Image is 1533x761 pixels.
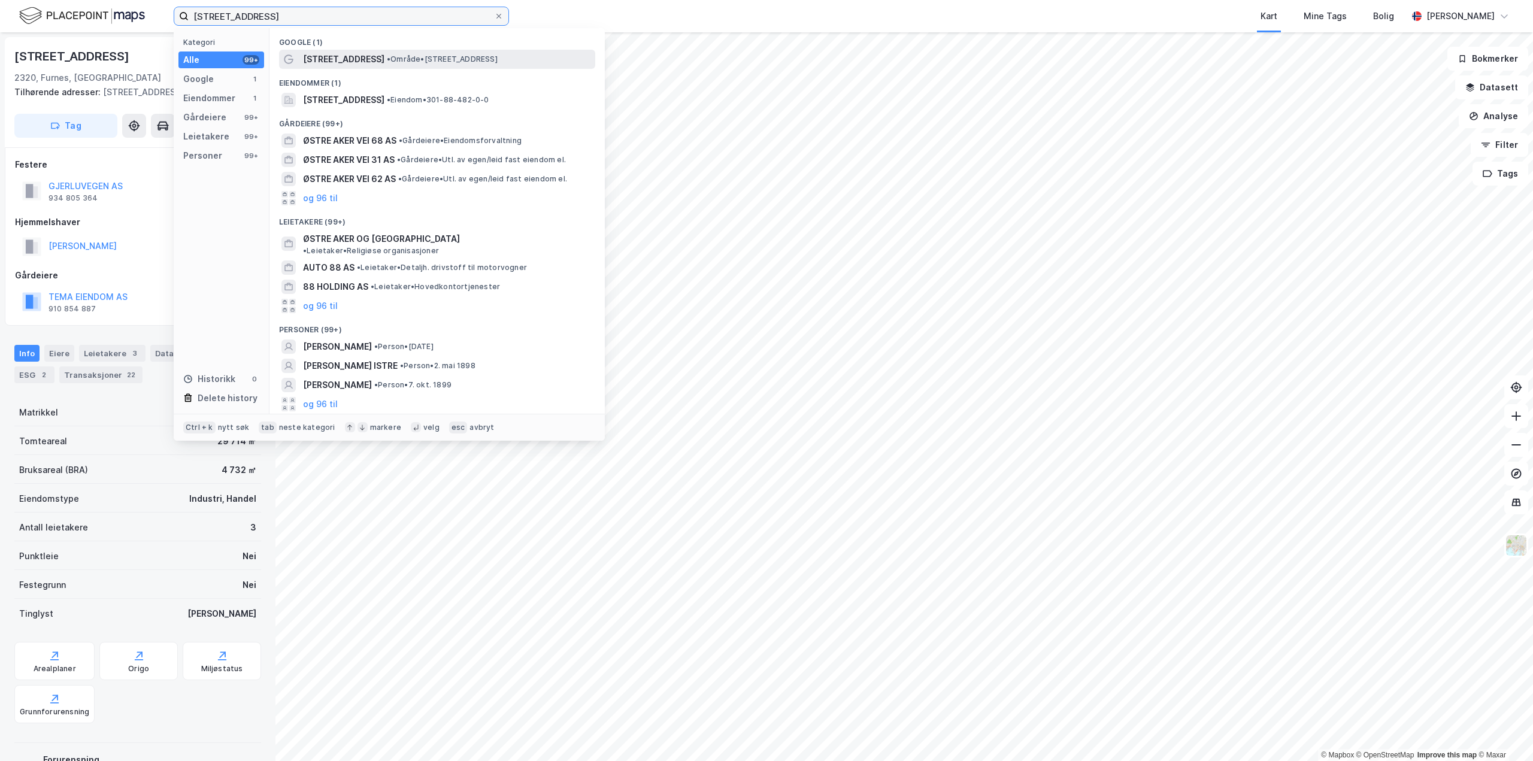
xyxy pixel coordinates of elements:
div: Info [14,345,40,362]
span: [PERSON_NAME] [303,378,372,392]
div: Leietakere (99+) [269,208,605,229]
div: Nei [243,578,256,592]
span: [STREET_ADDRESS] [303,52,384,66]
button: og 96 til [303,397,338,411]
div: Ctrl + k [183,422,216,433]
div: Historikk [183,372,235,386]
span: [PERSON_NAME] ISTRE [303,359,398,373]
div: Delete history [198,391,257,405]
div: 2320, Furnes, [GEOGRAPHIC_DATA] [14,71,161,85]
span: • [374,380,378,389]
span: • [303,246,307,255]
div: tab [259,422,277,433]
div: Personer [183,148,222,163]
span: ØSTRE AKER VEI 31 AS [303,153,395,167]
div: [STREET_ADDRESS] [14,85,252,99]
span: Eiendom • 301-88-482-0-0 [387,95,489,105]
div: Kategori [183,38,264,47]
div: Gårdeiere [15,268,260,283]
div: Festegrunn [19,578,66,592]
div: 22 [125,369,138,381]
div: velg [423,423,440,432]
span: ØSTRE AKER OG [GEOGRAPHIC_DATA] [303,232,460,246]
span: Person • 2. mai 1898 [400,361,475,371]
div: Antall leietakere [19,520,88,535]
input: Søk på adresse, matrikkel, gårdeiere, leietakere eller personer [189,7,494,25]
div: 29 714 ㎡ [217,434,256,448]
div: 1 [250,93,259,103]
span: • [399,136,402,145]
img: Z [1505,534,1528,557]
div: Nei [243,549,256,563]
div: Origo [128,664,149,674]
span: • [400,361,404,370]
span: Område • [STREET_ADDRESS] [387,54,498,64]
a: Improve this map [1417,751,1477,759]
span: • [398,174,402,183]
span: Leietaker • Religiøse organisasjoner [303,246,439,256]
div: Google (1) [269,28,605,50]
div: Bolig [1373,9,1394,23]
span: ØSTRE AKER VEI 68 AS [303,134,396,148]
div: 0 [250,374,259,384]
div: 2 [38,369,50,381]
div: Gårdeiere (99+) [269,110,605,131]
div: Arealplaner [34,664,76,674]
span: • [374,342,378,351]
iframe: Chat Widget [1473,704,1533,761]
div: Grunnforurensning [20,707,89,717]
div: [STREET_ADDRESS] [14,47,132,66]
div: 99+ [243,132,259,141]
span: Leietaker • Detaljh. drivstoff til motorvogner [357,263,527,272]
div: Mine Tags [1304,9,1347,23]
div: [PERSON_NAME] [187,607,256,621]
button: Tag [14,114,117,138]
button: Filter [1471,133,1528,157]
div: Eiendomstype [19,492,79,506]
div: Tinglyst [19,607,53,621]
div: 934 805 364 [49,193,98,203]
div: Leietakere [79,345,146,362]
div: avbryt [469,423,494,432]
div: Eiendommer (1) [269,69,605,90]
span: 88 HOLDING AS [303,280,368,294]
div: Eiere [44,345,74,362]
span: • [357,263,360,272]
img: logo.f888ab2527a4732fd821a326f86c7f29.svg [19,5,145,26]
div: 3 [250,520,256,535]
span: AUTO 88 AS [303,260,355,275]
div: 99+ [243,113,259,122]
div: Kart [1261,9,1277,23]
div: Tomteareal [19,434,67,448]
span: Gårdeiere • Utl. av egen/leid fast eiendom el. [398,174,567,184]
span: • [387,54,390,63]
button: og 96 til [303,299,338,313]
div: Transaksjoner [59,366,143,383]
div: [PERSON_NAME] [1426,9,1495,23]
div: Punktleie [19,549,59,563]
div: 4 732 ㎡ [222,463,256,477]
span: Tilhørende adresser: [14,87,103,97]
div: 910 854 887 [49,304,96,314]
div: Alle [183,53,199,67]
div: Miljøstatus [201,664,243,674]
div: Google [183,72,214,86]
button: Bokmerker [1447,47,1528,71]
a: OpenStreetMap [1356,751,1414,759]
div: Eiendommer [183,91,235,105]
span: [PERSON_NAME] [303,339,372,354]
div: neste kategori [279,423,335,432]
span: • [397,155,401,164]
span: Leietaker • Hovedkontortjenester [371,282,500,292]
div: Hjemmelshaver [15,215,260,229]
span: Person • 7. okt. 1899 [374,380,452,390]
div: Leietakere [183,129,229,144]
button: Analyse [1459,104,1528,128]
div: markere [370,423,401,432]
span: Gårdeiere • Eiendomsforvaltning [399,136,522,145]
button: Tags [1473,162,1528,186]
div: Gårdeiere [183,110,226,125]
div: esc [449,422,468,433]
span: • [371,282,374,291]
